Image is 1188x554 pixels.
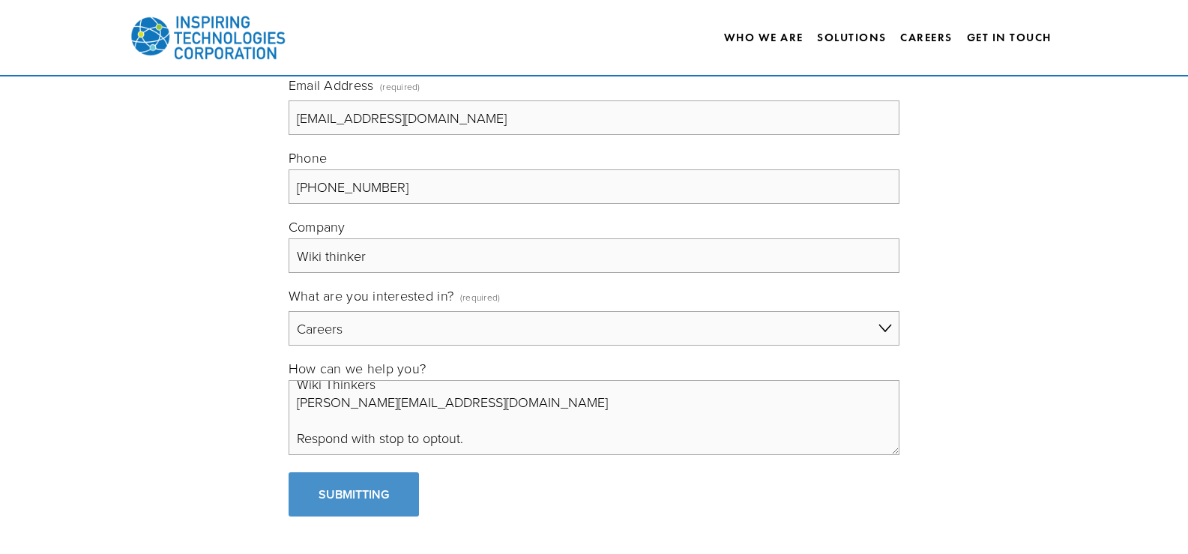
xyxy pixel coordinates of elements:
span: (required) [460,286,501,308]
button: SubmittingSubmitting [289,472,419,517]
span: What are you interested in? [289,286,453,304]
span: Submitting [319,486,389,503]
span: (required) [380,76,420,97]
textarea: Wikipedia is considered to be the World’s most significant tool for reference material. The Wiki ... [289,380,899,455]
span: How can we help you? [289,359,426,377]
a: Solutions [817,31,887,44]
span: Email Address [289,76,374,94]
a: Who We Are [724,25,803,50]
span: Company [289,217,346,235]
a: Careers [900,25,953,50]
img: Inspiring Technologies Corp – A Building Technologies Company [130,4,287,71]
a: Get In Touch [967,25,1052,50]
span: Phone [289,148,327,166]
select: What are you interested in? [289,311,899,346]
